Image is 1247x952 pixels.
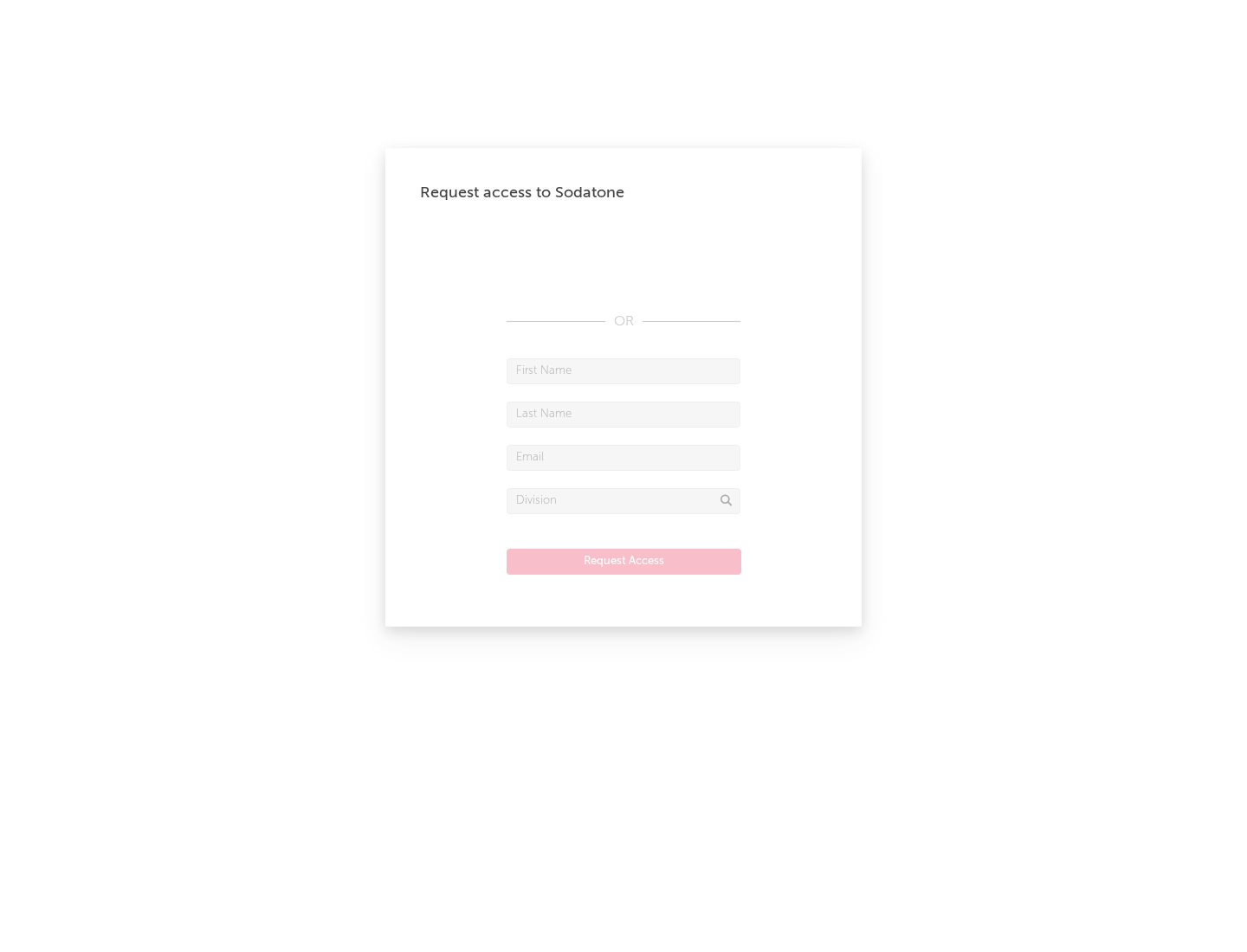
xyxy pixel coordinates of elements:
input: Division [507,488,740,514]
button: Request Access [507,549,741,575]
div: OR [507,312,740,332]
input: Last Name [507,402,740,428]
div: Request access to Sodatone [420,183,827,203]
input: First Name [507,358,740,384]
input: Email [507,445,740,471]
